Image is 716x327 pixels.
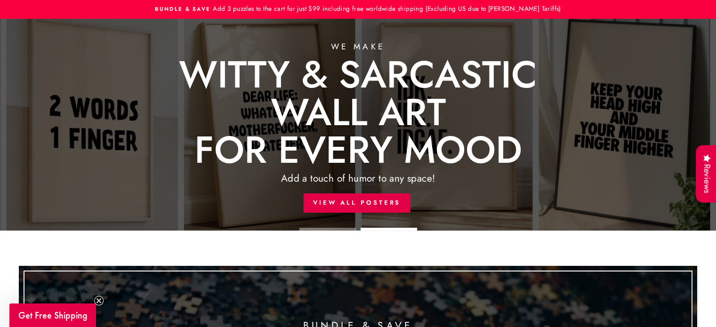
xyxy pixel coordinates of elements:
[210,4,561,13] span: Add 3 puzzles to the cart for just $99 including free worldwide shipping (Excluding US due to [PE...
[361,228,417,231] li: Page dot 2
[299,228,356,231] li: Page dot 1
[9,303,96,327] div: Get Free ShippingClose teaser
[26,4,690,14] a: Bundle & SaveAdd 3 puzzles to the cart for just $99 including free worldwide shipping (Excluding ...
[94,296,104,305] button: Close teaser
[696,145,716,203] div: Reviews
[155,5,210,13] span: Bundle & Save
[18,309,88,321] span: Get Free Shipping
